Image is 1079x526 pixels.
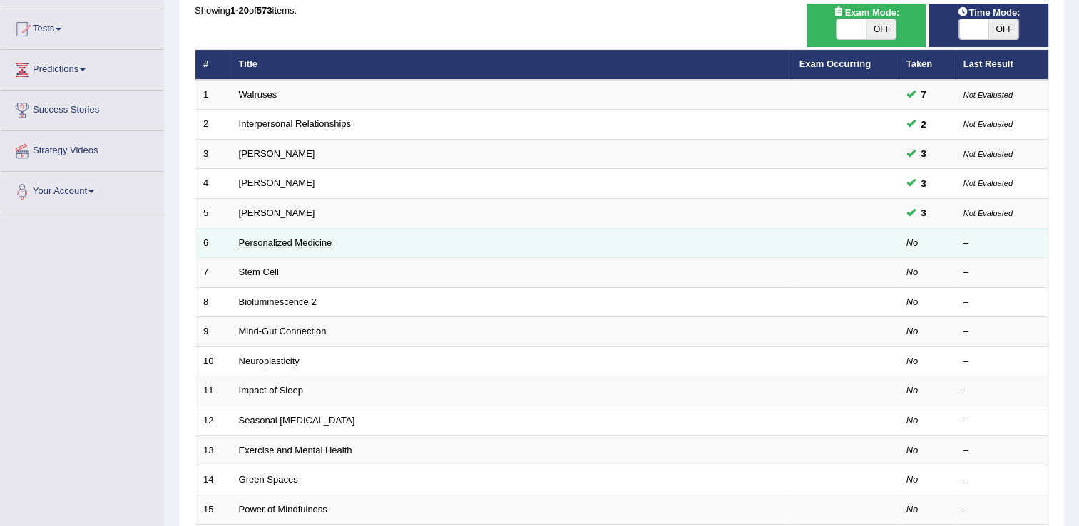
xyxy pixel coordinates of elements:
em: No [906,237,919,248]
th: Last Result [956,50,1048,80]
a: Success Stories [1,91,163,126]
td: 10 [195,346,231,376]
em: No [906,385,919,396]
div: – [963,503,1040,517]
div: – [963,444,1040,458]
small: Not Evaluated [963,120,1013,128]
th: # [195,50,231,80]
td: 14 [195,465,231,495]
span: You can still take this question [916,205,932,220]
em: No [906,296,919,307]
small: Not Evaluated [963,179,1013,187]
div: – [963,355,1040,368]
div: – [963,325,1040,339]
a: Neuroplasticity [239,356,300,366]
div: – [963,237,1040,250]
em: No [906,267,919,277]
a: Personalized Medicine [239,237,332,248]
td: 8 [195,287,231,317]
small: Not Evaluated [963,91,1013,99]
em: No [906,474,919,485]
div: – [963,266,1040,279]
a: Impact of Sleep [239,385,303,396]
div: – [963,384,1040,398]
td: 12 [195,406,231,435]
a: Mind-Gut Connection [239,326,327,336]
a: Walruses [239,89,277,100]
a: Predictions [1,50,163,86]
div: – [963,296,1040,309]
a: Exercise and Mental Health [239,445,352,455]
td: 15 [195,495,231,525]
td: 5 [195,199,231,229]
td: 11 [195,376,231,406]
em: No [906,326,919,336]
a: [PERSON_NAME] [239,207,315,218]
a: Stem Cell [239,267,279,277]
span: Exam Mode: [827,5,904,20]
a: Exam Occurring [799,58,871,69]
span: OFF [866,19,896,39]
td: 1 [195,80,231,110]
a: Seasonal [MEDICAL_DATA] [239,415,355,426]
small: Not Evaluated [963,209,1013,217]
a: Interpersonal Relationships [239,118,352,129]
td: 4 [195,169,231,199]
a: Your Account [1,172,163,207]
em: No [906,445,919,455]
div: Showing of items. [195,4,1048,17]
b: 573 [257,5,272,16]
a: Bioluminescence 2 [239,296,317,307]
span: You can still take this question [916,146,932,161]
th: Taken [899,50,956,80]
em: No [906,356,919,366]
div: Show exams occurring in exams [807,4,926,47]
a: [PERSON_NAME] [239,177,315,188]
a: Strategy Videos [1,131,163,167]
a: Power of Mindfulness [239,504,327,515]
td: 6 [195,228,231,258]
em: No [906,504,919,515]
b: 1-20 [230,5,249,16]
div: – [963,414,1040,428]
small: Not Evaluated [963,150,1013,158]
td: 7 [195,258,231,288]
a: [PERSON_NAME] [239,148,315,159]
td: 13 [195,435,231,465]
a: Green Spaces [239,474,298,485]
span: Time Mode: [951,5,1026,20]
span: You can still take this question [916,117,932,132]
span: You can still take this question [916,87,932,102]
span: OFF [988,19,1018,39]
div: – [963,473,1040,487]
td: 3 [195,139,231,169]
td: 9 [195,317,231,347]
em: No [906,415,919,426]
span: You can still take this question [916,176,932,191]
a: Tests [1,9,163,45]
th: Title [231,50,792,80]
td: 2 [195,110,231,140]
